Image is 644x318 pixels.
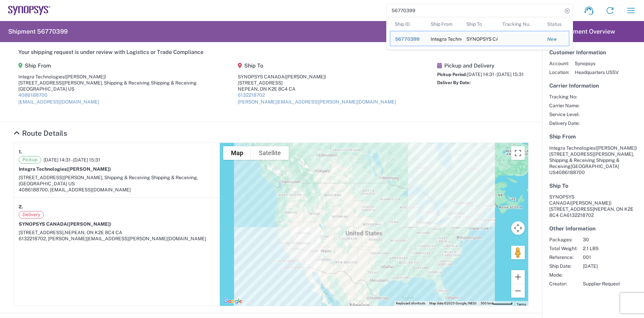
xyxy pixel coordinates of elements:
th: Tracking Nu. [498,17,542,31]
div: [STREET_ADDRESS] [238,80,396,86]
strong: SYNOPSYS CANADA [19,221,111,227]
span: Delivery Date: [549,120,579,126]
span: [DATE] [583,263,620,269]
div: Integra Technologies [18,74,197,80]
span: 2.1 LBS [583,245,620,251]
div: [STREET_ADDRESS][PERSON_NAME], Shipping & Receiving Shipping & Receiving [18,80,197,86]
span: Integra Technologies [549,145,595,151]
button: Show street map [223,146,251,160]
header: Shipment Overview [542,21,644,42]
span: [DATE] 14:31 - [DATE] 15:31 [43,157,100,163]
span: SYNOPSYS CANADA [STREET_ADDRESS] [549,194,611,212]
button: Show satellite imagery [251,146,289,160]
h5: Your shipping request is under review with Logistics or Trade Compliance [18,49,524,55]
strong: 2. [19,203,23,211]
div: Integra Technologies [431,31,457,46]
span: Pickup [19,156,41,164]
a: Open this area in Google Maps (opens a new window) [221,297,244,306]
address: NEPEAN, ON K2E 8C4 CA [549,194,637,218]
h5: Customer Information [549,49,637,56]
span: ([PERSON_NAME]) [65,74,106,79]
span: 500 km [481,301,492,305]
span: Service Level: [549,111,579,117]
span: Synopsys [575,60,619,67]
h2: Shipment 56770399 [8,27,68,36]
button: Zoom in [511,270,525,284]
span: Supplier Request [583,281,620,287]
a: Hide Details [14,129,67,137]
div: 4086188700, [EMAIL_ADDRESS][DOMAIN_NAME] [19,187,215,193]
span: 001 [583,254,620,260]
a: [PERSON_NAME][EMAIL_ADDRESS][PERSON_NAME][DOMAIN_NAME] [238,99,396,105]
span: [STREET_ADDRESS][PERSON_NAME], Shipping & Receiving Shipping & Receiving [549,151,634,169]
span: ([PERSON_NAME]) [570,200,611,206]
h5: Ship From [549,133,637,140]
span: ([PERSON_NAME]) [67,221,111,227]
div: NEPEAN, ON K2E 8C4 CA [238,86,396,92]
th: Ship From [426,17,462,31]
span: 6132218702 [567,212,594,218]
th: Ship To [462,17,498,31]
strong: 1. [19,148,22,156]
th: Status [542,17,569,31]
button: Keyboard shortcuts [396,301,425,306]
div: SYNOPSYS CANADA [466,31,493,46]
span: Reference: [549,254,577,260]
span: [GEOGRAPHIC_DATA] US [19,181,75,186]
div: [GEOGRAPHIC_DATA] US [18,86,197,92]
span: [DATE] 14:31 - [DATE] 15:31 [467,72,524,77]
button: Zoom out [511,284,525,298]
span: [STREET_ADDRESS][PERSON_NAME], Shipping & Receiving Shipping & Receiving, [19,175,198,180]
span: 30 [583,237,620,243]
span: 4086188700 [556,170,585,175]
h5: Ship From [18,62,197,69]
a: [EMAIL_ADDRESS][DOMAIN_NAME] [18,99,99,105]
div: SYNOPSYS CANADA [238,74,396,80]
span: Map data ©2025 Google, INEGI [429,301,477,305]
span: Pickup Period: [437,72,467,77]
th: Ship ID [390,17,426,31]
a: 4086188700 [18,92,48,98]
span: ([PERSON_NAME]) [595,145,637,151]
button: Toggle fullscreen view [511,146,525,160]
span: Ship Date: [549,263,577,269]
h5: Ship To [549,183,637,189]
span: ([PERSON_NAME]) [285,74,326,79]
span: Deliver By Date: [437,80,471,85]
h5: Pickup and Delivery [437,62,524,69]
button: Map camera controls [511,221,525,235]
span: Delivery [19,211,44,219]
strong: Integra Technologies [19,166,111,172]
span: Total Weight: [549,245,577,251]
span: Headquarters USSV [575,69,619,75]
address: [GEOGRAPHIC_DATA] US [549,145,637,175]
h5: Ship To [238,62,396,69]
img: Google [221,297,244,306]
button: Drag Pegman onto the map to open Street View [511,246,525,259]
a: Terms [517,302,526,306]
div: 6132218702, [PERSON_NAME][EMAIL_ADDRESS][PERSON_NAME][DOMAIN_NAME] [19,236,215,242]
span: Carrier Name: [549,102,579,109]
button: Map Scale: 500 km per 56 pixels [479,301,515,306]
span: Account: [549,60,569,67]
span: Location: [549,69,569,75]
a: 6132218702 [238,92,265,98]
span: Tracking No: [549,94,579,100]
span: Creator: [549,281,577,287]
div: New [547,36,564,42]
h5: Carrier Information [549,82,637,89]
input: Shipment, tracking or reference number [387,4,562,17]
span: Mode: [549,272,577,278]
table: Search Results [390,17,573,50]
span: NEPEAN, ON K2E 8C4 CA [65,230,122,235]
span: ([PERSON_NAME]) [67,166,111,172]
span: Packages: [549,237,577,243]
h5: Other Information [549,225,637,232]
span: 56770399 [395,36,419,42]
div: 56770399 [395,36,421,42]
span: [STREET_ADDRESS], [19,230,65,235]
